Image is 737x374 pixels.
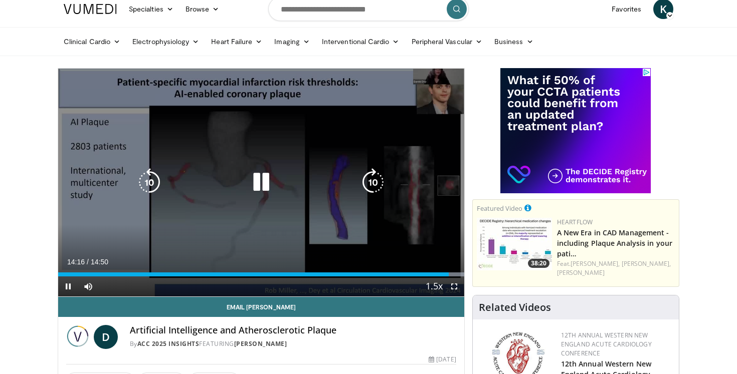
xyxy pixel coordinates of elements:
img: ACC 2025 Insights [66,325,90,349]
a: Email [PERSON_NAME] [58,297,464,317]
div: By FEATURING [130,339,456,348]
span: 14:50 [91,258,108,266]
a: 38:20 [477,218,552,270]
a: D [94,325,118,349]
a: Clinical Cardio [58,32,126,52]
a: Electrophysiology [126,32,205,52]
a: Interventional Cardio [316,32,406,52]
a: [PERSON_NAME] [557,268,605,277]
a: 12th Annual Western New England Acute Cardiology Conference [561,331,652,357]
a: Heartflow [557,218,593,226]
a: A New Era in CAD Management - including Plaque Analysis in your pati… [557,228,672,258]
iframe: Advertisement [500,68,651,193]
h4: Related Videos [479,301,551,313]
small: Featured Video [477,204,522,213]
span: 14:16 [67,258,85,266]
h4: Artificial Intelligence and Atherosclerotic Plaque [130,325,456,336]
a: [PERSON_NAME], [571,259,620,268]
video-js: Video Player [58,69,464,297]
img: 738d0e2d-290f-4d89-8861-908fb8b721dc.150x105_q85_crop-smart_upscale.jpg [477,218,552,270]
button: Pause [58,276,78,296]
span: 38:20 [528,259,549,268]
div: Feat. [557,259,675,277]
a: [PERSON_NAME], [622,259,671,268]
button: Playback Rate [424,276,444,296]
a: [PERSON_NAME] [234,339,287,348]
span: / [87,258,89,266]
button: Mute [78,276,98,296]
img: VuMedi Logo [64,4,117,14]
a: Business [488,32,539,52]
div: Progress Bar [58,272,464,276]
a: Imaging [268,32,316,52]
div: [DATE] [429,355,456,364]
button: Fullscreen [444,276,464,296]
a: Peripheral Vascular [406,32,488,52]
a: Heart Failure [205,32,268,52]
a: ACC 2025 Insights [137,339,200,348]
